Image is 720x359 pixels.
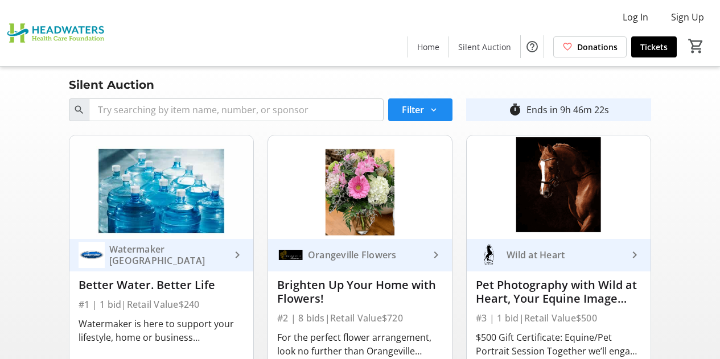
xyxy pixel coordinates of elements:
[277,242,303,268] img: Orangeville Flowers
[476,242,502,268] img: Wild at Heart
[553,36,627,57] a: Donations
[631,36,677,57] a: Tickets
[268,239,452,271] a: Orangeville FlowersOrangeville Flowers
[402,103,424,117] span: Filter
[105,244,231,266] div: Watermaker [GEOGRAPHIC_DATA]
[476,331,641,358] div: $500 Gift Certificate: Equine/Pet Portrait Session Together we’ll engage in some creative shenani...
[671,10,704,24] span: Sign Up
[623,10,648,24] span: Log In
[79,317,244,344] div: Watermaker is here to support your lifestyle, home or business environment with [MEDICAL_DATA] tr...
[303,249,429,261] div: Orangeville Flowers
[458,41,511,53] span: Silent Auction
[686,36,706,56] button: Cart
[429,248,443,262] mat-icon: keyboard_arrow_right
[79,278,244,292] div: Better Water. Better Life
[69,239,253,271] a: Watermaker OrangevilleWatermaker [GEOGRAPHIC_DATA]
[577,41,618,53] span: Donations
[231,248,244,262] mat-icon: keyboard_arrow_right
[614,8,657,26] button: Log In
[467,135,651,239] img: Pet Photography with Wild at Heart, Your Equine Image Visualist
[277,310,443,326] div: #2 | 8 bids | Retail Value $720
[408,36,449,57] a: Home
[526,103,609,117] div: Ends in 9h 46m 22s
[277,278,443,306] div: Brighten Up Your Home with Flowers!
[388,98,452,121] button: Filter
[79,296,244,312] div: #1 | 1 bid | Retail Value $240
[277,331,443,358] div: For the perfect flower arrangement, look no further than Orangeville Flowers! Our expert florists...
[69,135,253,239] img: Better Water. Better Life
[449,36,520,57] a: Silent Auction
[640,41,668,53] span: Tickets
[89,98,384,121] input: Try searching by item name, number, or sponsor
[79,242,105,268] img: Watermaker Orangeville
[628,248,641,262] mat-icon: keyboard_arrow_right
[502,249,628,261] div: Wild at Heart
[268,135,452,239] img: Brighten Up Your Home with Flowers!
[521,35,544,58] button: Help
[62,76,161,94] div: Silent Auction
[7,5,108,61] img: Headwaters Health Care Foundation's Logo
[508,103,522,117] mat-icon: timer_outline
[467,239,651,271] a: Wild at HeartWild at Heart
[476,310,641,326] div: #3 | 1 bid | Retail Value $500
[476,278,641,306] div: Pet Photography with Wild at Heart, Your Equine Image Visualist
[662,8,713,26] button: Sign Up
[417,41,439,53] span: Home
